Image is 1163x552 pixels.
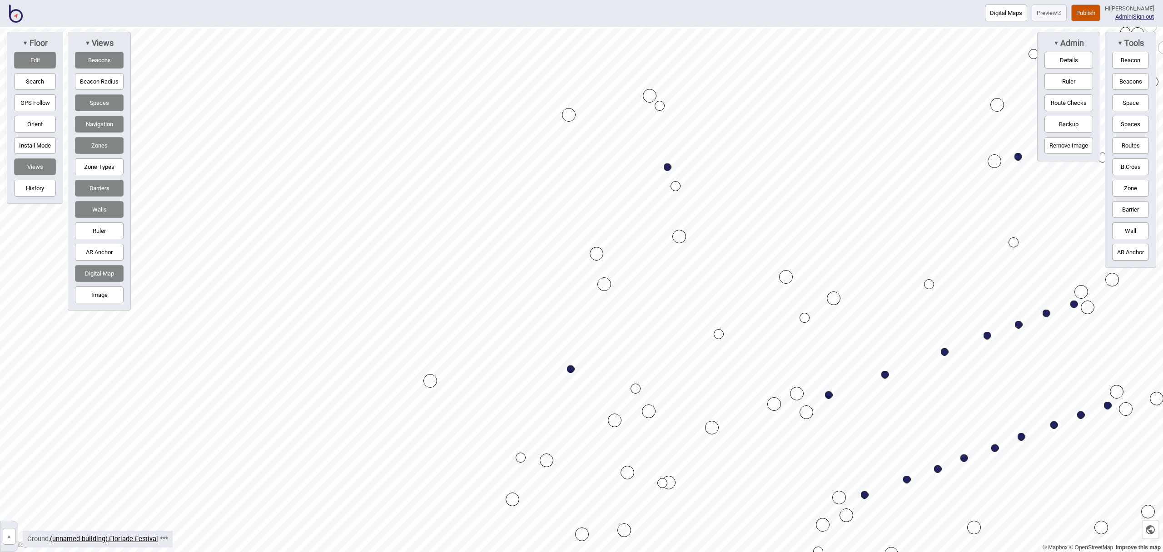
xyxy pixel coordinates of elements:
div: Map marker [506,493,519,506]
span: , [50,535,109,543]
div: Map marker [1105,273,1119,286]
div: Map marker [631,384,641,394]
a: Previewpreview [1032,5,1067,21]
div: Map marker [705,421,719,434]
div: Map marker [924,279,934,289]
button: Beacon Radius [75,73,124,90]
div: Map marker [941,348,949,356]
div: Map marker [714,329,724,339]
div: Map marker [516,453,526,463]
button: B.Cross [1112,158,1149,175]
div: Map marker [881,371,889,379]
div: Map marker [1081,301,1094,314]
div: Map marker [1043,310,1050,317]
button: Zones [75,137,124,154]
div: Map marker [1015,321,1023,329]
div: Map marker [767,397,781,411]
div: Map marker [934,465,942,473]
button: Image [75,286,124,303]
div: Map marker [655,101,665,111]
div: Map marker [967,521,981,534]
button: Walls [75,201,124,218]
span: Tools [1123,38,1144,48]
button: GPS Follow [14,94,56,111]
div: Map marker [1098,153,1108,163]
button: Install Mode [14,137,56,154]
div: Map marker [1050,421,1058,429]
button: Ruler [1044,73,1093,90]
div: Map marker [1077,411,1085,419]
img: preview [1057,10,1062,15]
a: Mapbox logo [3,539,43,549]
div: Map marker [608,414,621,427]
div: Map marker [575,527,589,541]
a: Mapbox [1043,544,1068,551]
button: Barriers [75,180,124,197]
div: Map marker [790,387,804,400]
a: Admin [1115,13,1132,20]
button: AR Anchor [1112,244,1149,261]
button: Views [14,158,56,175]
div: Map marker [657,478,667,488]
span: Views [90,38,114,48]
div: Map marker [1070,301,1078,308]
a: Digital Maps [985,5,1027,21]
div: Map marker [423,374,437,388]
button: Preview [1032,5,1067,21]
button: Ruler [75,222,124,239]
div: Map marker [903,476,911,483]
a: Floriade Festival [109,535,158,543]
button: Space [1112,94,1149,111]
button: Zone Types [75,158,124,175]
div: Map marker [988,154,1001,168]
div: Map marker [800,313,810,323]
button: AR Anchor [75,244,124,261]
a: (unnamed building) [50,535,108,543]
div: Map marker [590,247,603,261]
button: Wall [1112,222,1149,239]
div: Map marker [1014,153,1022,161]
button: Routes [1112,137,1149,154]
div: Map marker [664,163,671,171]
span: ▼ [85,39,90,46]
div: Map marker [832,491,846,504]
div: Map marker [621,466,634,479]
button: Edit [14,52,56,69]
img: BindiMaps CMS [9,5,23,23]
div: Map marker [1018,433,1025,441]
span: ▼ [1117,39,1123,46]
span: Floor [28,38,48,48]
div: Map marker [642,404,656,418]
button: History [14,180,56,197]
button: Beacon [1112,52,1149,69]
div: Map marker [779,270,793,284]
div: Map marker [1104,402,1112,409]
div: Map marker [617,523,631,537]
div: Map marker [540,453,553,467]
div: Map marker [1141,505,1155,518]
div: Map marker [840,508,853,522]
span: ▼ [1054,39,1059,46]
div: Map marker [1074,285,1088,299]
div: Map marker [643,89,656,103]
div: Map marker [597,277,611,291]
div: Map marker [1029,49,1039,59]
span: ▼ [22,39,28,46]
button: Beacons [75,52,124,69]
button: Remove Image [1044,137,1093,154]
div: Map marker [567,365,575,373]
div: Map marker [960,454,968,462]
button: Beacons [1112,73,1149,90]
div: Hi [PERSON_NAME] [1105,5,1154,13]
button: Barrier [1112,201,1149,218]
div: Map marker [800,405,813,419]
button: Orient [14,116,56,133]
button: Route Checks [1044,94,1093,111]
button: Zone [1112,180,1149,197]
button: Details [1044,52,1093,69]
div: Map marker [562,108,576,122]
div: Map marker [816,518,830,532]
div: Map marker [672,230,686,243]
button: Backup [1044,116,1093,133]
div: Map marker [984,332,991,340]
